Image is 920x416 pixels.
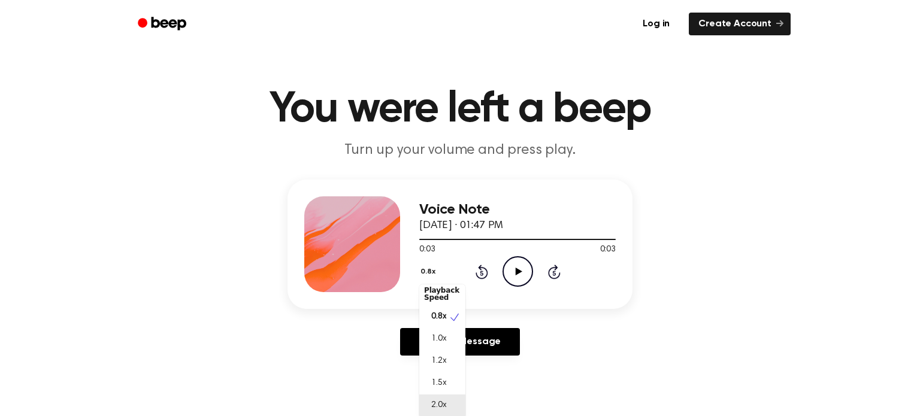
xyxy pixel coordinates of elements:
[431,311,446,323] span: 0.8x
[431,333,446,345] span: 1.0x
[431,377,446,390] span: 1.5x
[431,355,446,368] span: 1.2x
[431,399,446,412] span: 2.0x
[419,282,465,306] div: Playback Speed
[419,262,440,282] button: 0.8x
